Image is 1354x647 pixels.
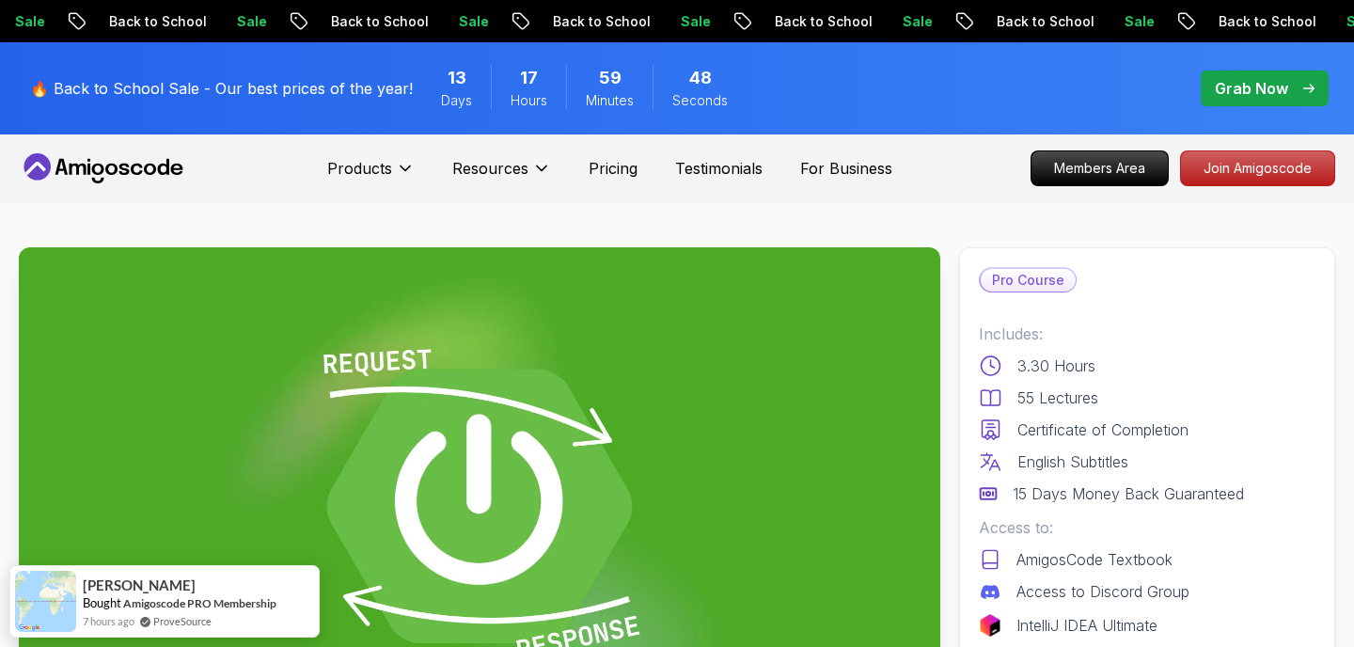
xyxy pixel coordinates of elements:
[1016,580,1189,603] p: Access to Discord Group
[976,12,1104,31] p: Back to School
[441,91,472,110] span: Days
[216,12,276,31] p: Sale
[520,65,538,91] span: 17 Hours
[1215,77,1288,100] p: Grab Now
[675,157,763,180] a: Testimonials
[979,516,1315,539] p: Access to:
[1017,418,1189,441] p: Certificate of Completion
[1017,450,1128,473] p: English Subtitles
[1104,12,1164,31] p: Sale
[1017,387,1098,409] p: 55 Lectures
[511,91,547,110] span: Hours
[327,157,392,180] p: Products
[438,12,498,31] p: Sale
[599,65,622,91] span: 59 Minutes
[672,91,728,110] span: Seconds
[1031,151,1168,185] p: Members Area
[532,12,660,31] p: Back to School
[589,157,638,180] a: Pricing
[1180,150,1335,186] a: Join Amigoscode
[310,12,438,31] p: Back to School
[1013,482,1244,505] p: 15 Days Money Back Guaranteed
[882,12,942,31] p: Sale
[586,91,634,110] span: Minutes
[979,323,1315,345] p: Includes:
[153,613,212,629] a: ProveSource
[660,12,720,31] p: Sale
[1198,12,1326,31] p: Back to School
[1181,151,1334,185] p: Join Amigoscode
[15,571,76,632] img: provesource social proof notification image
[452,157,528,180] p: Resources
[754,12,882,31] p: Back to School
[327,157,415,195] button: Products
[979,614,1001,637] img: jetbrains logo
[689,65,712,91] span: 48 Seconds
[448,65,466,91] span: 13 Days
[981,269,1076,292] p: Pro Course
[83,595,121,610] span: Bought
[800,157,892,180] a: For Business
[88,12,216,31] p: Back to School
[30,77,413,100] p: 🔥 Back to School Sale - Our best prices of the year!
[1017,355,1095,377] p: 3.30 Hours
[1031,150,1169,186] a: Members Area
[452,157,551,195] button: Resources
[123,596,276,610] a: Amigoscode PRO Membership
[1016,548,1173,571] p: AmigosCode Textbook
[83,577,196,593] span: [PERSON_NAME]
[1016,614,1157,637] p: IntelliJ IDEA Ultimate
[83,613,134,629] span: 7 hours ago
